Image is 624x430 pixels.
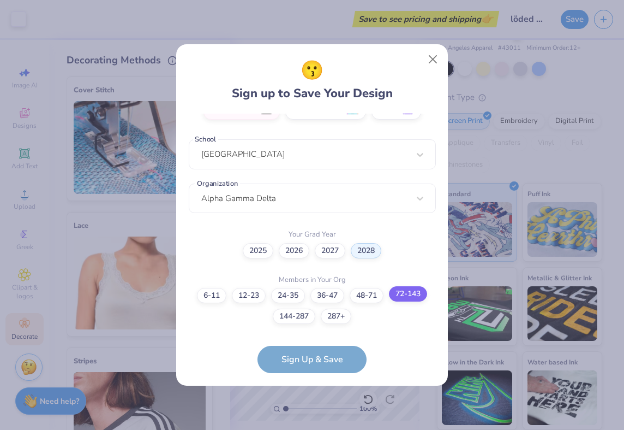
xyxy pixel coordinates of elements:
label: 12-23 [232,288,266,303]
span: 🤷‍♀️ [401,103,415,115]
label: 2025 [243,243,273,258]
label: Organization [195,178,239,189]
button: Close [423,49,443,70]
label: 6-11 [197,288,226,303]
label: Members in Your Org [279,275,346,286]
label: 24-35 [271,288,305,303]
label: 2026 [279,243,309,258]
label: 287+ [321,309,351,324]
label: 2028 [351,243,381,258]
label: 72-143 [389,286,427,302]
span: 👩‍💻 [346,103,359,115]
label: 2027 [315,243,345,258]
span: 🧑‍🎓 [260,103,273,115]
label: Your Grad Year [289,229,336,240]
label: 36-47 [310,288,344,303]
label: 48-71 [350,288,383,303]
span: 😗 [301,57,323,85]
div: Sign up to Save Your Design [232,57,393,103]
label: 144-287 [273,309,315,324]
label: School [193,134,218,145]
